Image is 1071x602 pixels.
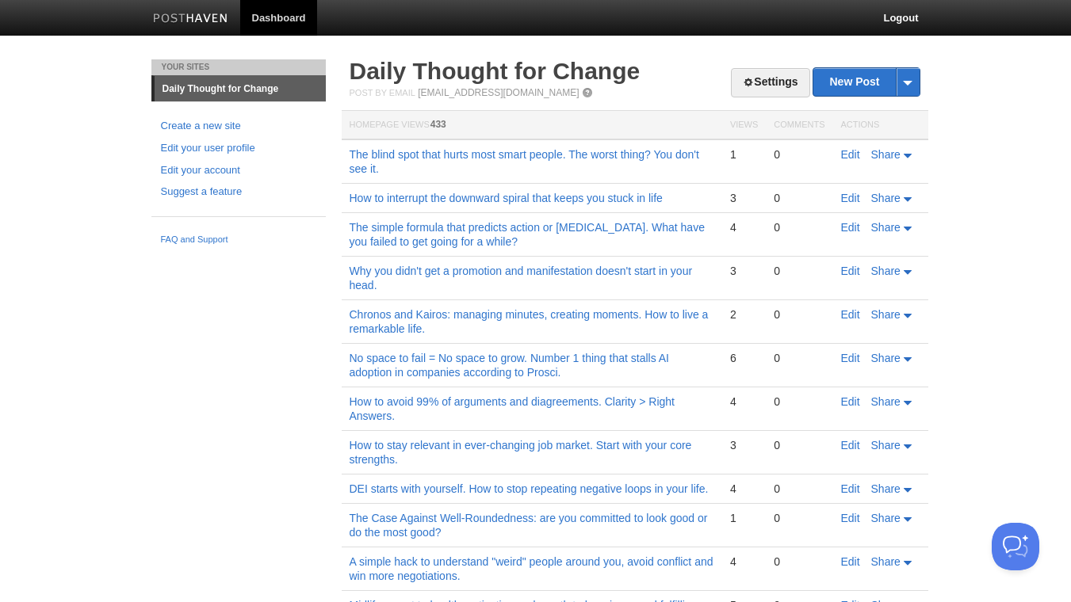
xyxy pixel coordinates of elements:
[841,512,860,524] a: Edit
[841,221,860,234] a: Edit
[161,140,316,157] a: Edit your user profile
[841,308,860,321] a: Edit
[730,394,758,409] div: 4
[350,555,713,582] a: A simple hack to understand "weird" people around you, avoid conflict and win more negotiations.
[841,192,860,204] a: Edit
[766,111,832,140] th: Comments
[841,555,860,568] a: Edit
[841,352,860,364] a: Edit
[774,554,824,569] div: 0
[774,394,824,409] div: 0
[833,111,928,140] th: Actions
[161,184,316,200] a: Suggest a feature
[841,148,860,161] a: Edit
[871,482,901,495] span: Share
[774,438,824,452] div: 0
[342,111,722,140] th: Homepage Views
[992,523,1039,570] iframe: Help Scout Beacon - Open
[350,148,699,175] a: The blind spot that hurts most smart people. The worst thing? You don't see it.
[841,395,860,408] a: Edit
[774,482,824,496] div: 0
[350,221,705,248] a: The simple formula that predicts action or [MEDICAL_DATA]. What have you failed to get going for ...
[871,192,901,204] span: Share
[871,265,901,277] span: Share
[871,148,901,161] span: Share
[841,439,860,451] a: Edit
[350,58,641,84] a: Daily Thought for Change
[871,308,901,321] span: Share
[871,512,901,524] span: Share
[350,192,663,204] a: How to interrupt the downward spiral that keeps you stuck in life
[153,13,228,25] img: Posthaven-bar
[161,118,316,135] a: Create a new site
[418,87,579,98] a: [EMAIL_ADDRESS][DOMAIN_NAME]
[731,68,809,97] a: Settings
[774,264,824,278] div: 0
[350,352,670,379] a: No space to fail = No space to grow. Number 1 thing that stalls AI adoption in companies accordin...
[774,191,824,205] div: 0
[161,162,316,179] a: Edit your account
[871,221,901,234] span: Share
[774,511,824,525] div: 0
[871,555,901,568] span: Share
[350,439,692,466] a: How to stay relevant in ever-changing job market. Start with your core strengths.
[841,482,860,495] a: Edit
[841,265,860,277] a: Edit
[871,395,901,408] span: Share
[774,351,824,365] div: 0
[151,59,326,75] li: Your Sites
[813,68,919,96] a: New Post
[350,512,708,539] a: The Case Against Well-Roundedness: are you committed to look good or do the most good?
[730,511,758,525] div: 1
[730,554,758,569] div: 4
[730,264,758,278] div: 3
[871,439,901,451] span: Share
[155,76,326,101] a: Daily Thought for Change
[730,482,758,496] div: 4
[350,395,675,422] a: How to avoid 99% of arguments and diagreements. Clarity > Right Answers.
[722,111,766,140] th: Views
[774,307,824,322] div: 0
[730,351,758,365] div: 6
[871,352,901,364] span: Share
[774,147,824,162] div: 0
[350,265,693,291] a: Why you didn't get a promotion and manifestation doesn't start in your head.
[730,220,758,234] div: 4
[430,119,446,130] span: 433
[730,438,758,452] div: 3
[774,220,824,234] div: 0
[730,191,758,205] div: 3
[730,307,758,322] div: 2
[161,233,316,247] a: FAQ and Support
[730,147,758,162] div: 1
[350,308,709,335] a: Chronos and Kairos: managing minutes, creating moments. How to live a remarkable life.
[350,482,709,495] a: DEI starts with yourself. How to stop repeating negative loops in your life.
[350,88,415,97] span: Post by Email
